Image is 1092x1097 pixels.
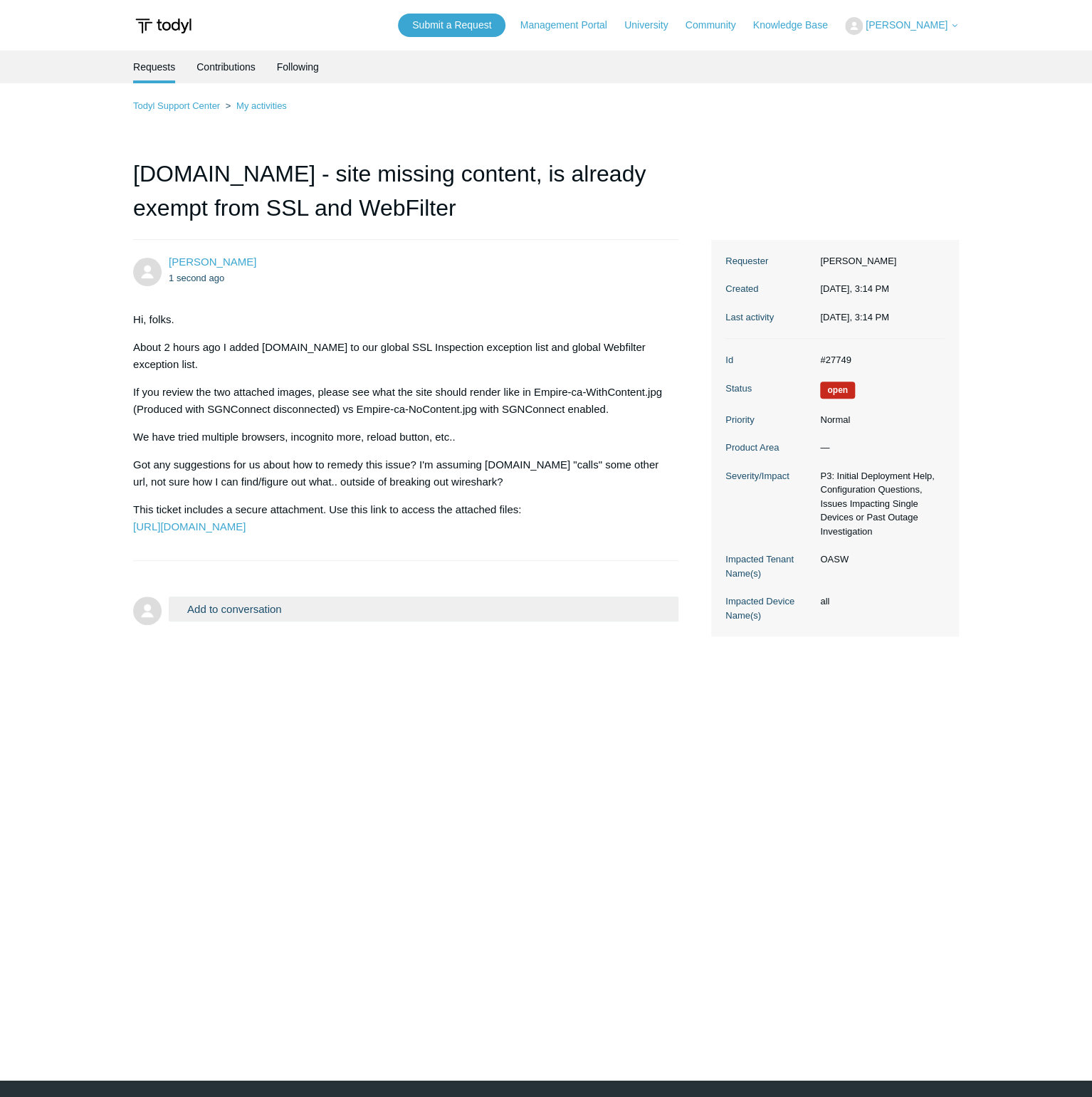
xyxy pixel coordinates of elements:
[813,469,945,539] dd: P3: Initial Deployment Help, Configuration Questions, Issues Impacting Single Devices or Past Out...
[725,413,813,427] dt: Priority
[813,552,945,567] dd: OASW
[813,594,945,609] dd: all
[725,254,813,268] dt: Requester
[845,17,959,35] button: [PERSON_NAME]
[686,18,750,33] a: Community
[169,597,678,621] button: Add to conversation
[520,18,621,33] a: Management Portal
[820,382,855,399] span: We are working on a response for you
[725,282,813,296] dt: Created
[753,18,842,33] a: Knowledge Base
[133,100,220,111] a: Todyl Support Center
[223,100,287,111] li: My activities
[725,469,813,483] dt: Severity/Impact
[725,441,813,455] dt: Product Area
[169,256,256,268] a: [PERSON_NAME]
[133,51,175,83] li: Requests
[133,456,664,490] p: Got any suggestions for us about how to remedy this issue? I'm assuming [DOMAIN_NAME] "calls" som...
[196,51,256,83] a: Contributions
[133,429,664,446] p: We have tried multiple browsers, incognito more, reload button, etc..
[169,256,256,268] span: Scott Davis
[133,501,664,535] p: This ticket includes a secure attachment. Use this link to access the attached files:
[133,339,664,373] p: About 2 hours ago I added [DOMAIN_NAME] to our global SSL Inspection exception list and global We...
[236,100,287,111] a: My activities
[813,441,945,455] dd: —
[725,353,813,367] dt: Id
[725,594,813,622] dt: Impacted Device Name(s)
[169,273,224,283] time: 08/28/2025, 15:14
[277,51,319,83] a: Following
[813,413,945,427] dd: Normal
[133,384,664,418] p: If you review the two attached images, please see what the site should render like in Empire-ca-W...
[133,13,194,39] img: Todyl Support Center Help Center home page
[133,157,678,240] h1: [DOMAIN_NAME] - site missing content, is already exempt from SSL and WebFilter
[820,312,889,322] time: 08/28/2025, 15:14
[813,353,945,367] dd: #27749
[820,283,889,294] time: 08/28/2025, 15:14
[725,310,813,325] dt: Last activity
[133,520,246,532] a: [URL][DOMAIN_NAME]
[624,18,682,33] a: University
[133,311,664,328] p: Hi, folks.
[725,552,813,580] dt: Impacted Tenant Name(s)
[866,19,947,31] span: [PERSON_NAME]
[398,14,505,37] a: Submit a Request
[725,382,813,396] dt: Status
[813,254,945,268] dd: [PERSON_NAME]
[133,100,223,111] li: Todyl Support Center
